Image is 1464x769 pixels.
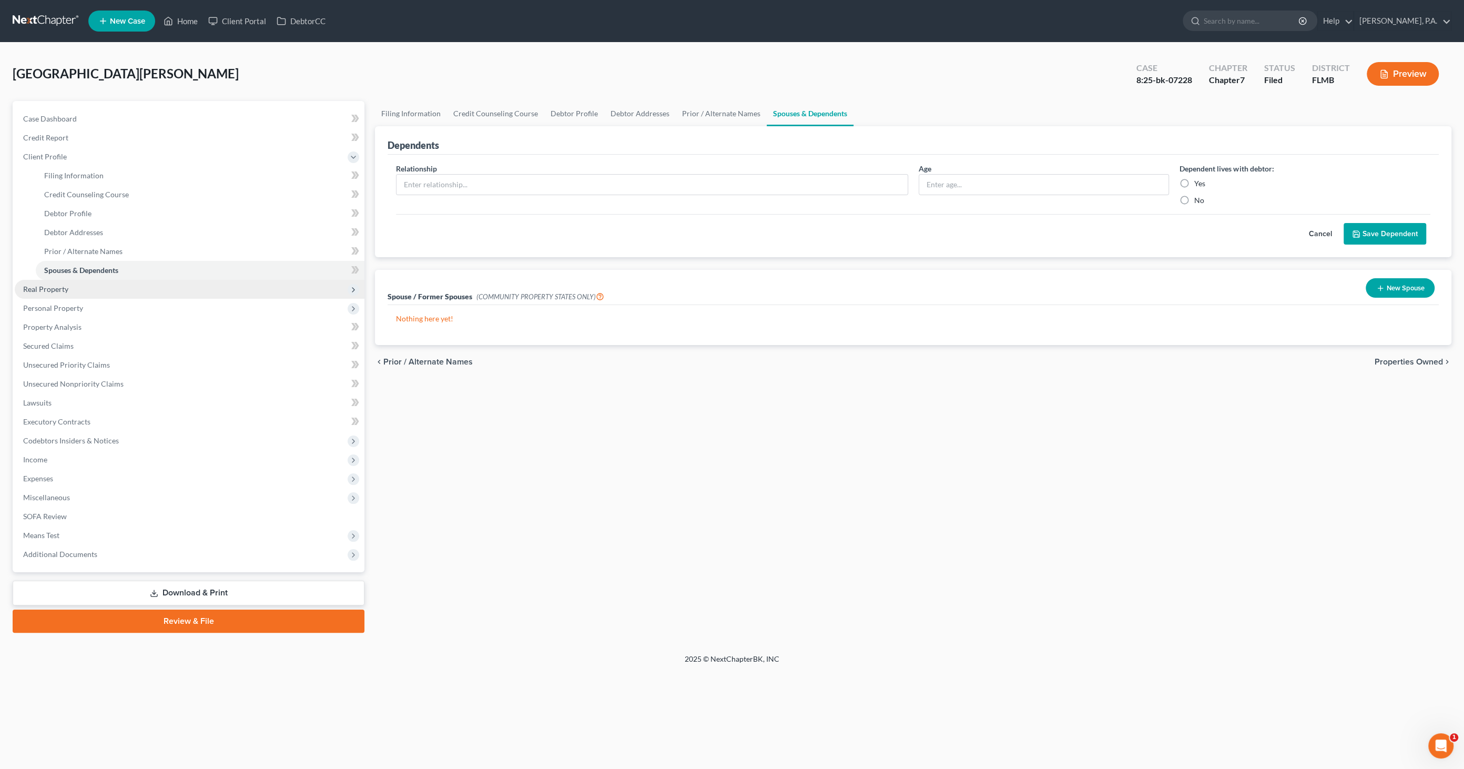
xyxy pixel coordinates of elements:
span: Personal Property [23,303,83,312]
button: Preview [1367,62,1439,86]
a: Spouses & Dependents [767,101,853,126]
a: Prior / Alternate Names [676,101,767,126]
i: chevron_right [1443,358,1451,366]
a: Debtor Addresses [36,223,364,242]
span: 1 [1450,733,1458,742]
span: Credit Counseling Course [44,190,129,199]
a: Spouses & Dependents [36,261,364,280]
iframe: Intercom live chat [1428,733,1453,758]
a: Client Portal [203,12,271,31]
span: Prior / Alternate Names [44,247,123,256]
span: Spouse / Former Spouses [388,292,472,301]
span: Executory Contracts [23,417,90,426]
span: Properties Owned [1375,358,1443,366]
a: Filing Information [36,166,364,185]
a: Unsecured Priority Claims [15,356,364,375]
div: Filed [1264,74,1295,86]
div: Status [1264,62,1295,74]
span: Case Dashboard [23,114,77,123]
span: Expenses [23,474,53,483]
span: Prior / Alternate Names [383,358,473,366]
div: 8:25-bk-07228 [1136,74,1192,86]
a: Debtor Addresses [604,101,676,126]
div: District [1312,62,1350,74]
span: Credit Report [23,133,68,142]
label: No [1194,195,1204,206]
a: Property Analysis [15,318,364,337]
a: Case Dashboard [15,109,364,128]
button: Properties Owned chevron_right [1375,358,1451,366]
p: Nothing here yet! [396,313,1430,324]
div: Case [1136,62,1192,74]
label: Dependent lives with debtor: [1180,163,1274,174]
span: Miscellaneous [23,493,70,502]
span: Unsecured Nonpriority Claims [23,379,124,388]
span: New Case [110,17,145,25]
span: Additional Documents [23,550,97,559]
button: chevron_left Prior / Alternate Names [375,358,473,366]
span: Unsecured Priority Claims [23,360,110,369]
span: (COMMUNITY PROPERTY STATES ONLY) [476,292,604,301]
input: Enter relationship... [396,175,908,195]
span: [GEOGRAPHIC_DATA][PERSON_NAME] [13,66,239,81]
div: Dependents [388,139,439,151]
span: 7 [1240,75,1245,85]
a: Credit Counseling Course [447,101,544,126]
label: Age [919,163,931,174]
a: Help [1318,12,1353,31]
span: SOFA Review [23,512,67,521]
a: Prior / Alternate Names [36,242,364,261]
a: Lawsuits [15,393,364,412]
a: SOFA Review [15,507,364,526]
span: Debtor Profile [44,209,91,218]
a: Filing Information [375,101,447,126]
label: Yes [1194,178,1205,189]
span: Income [23,455,47,464]
a: Home [158,12,203,31]
div: Chapter [1209,74,1247,86]
span: Debtor Addresses [44,228,103,237]
div: 2025 © NextChapterBK, INC [432,654,1032,673]
div: FLMB [1312,74,1350,86]
span: Spouses & Dependents [44,266,118,275]
input: Search by name... [1204,11,1300,31]
button: Cancel [1297,224,1344,245]
span: Client Profile [23,152,67,161]
span: Filing Information [44,171,104,180]
i: chevron_left [375,358,383,366]
span: Lawsuits [23,398,52,407]
input: Enter age... [919,175,1169,195]
a: Download & Print [13,581,364,605]
a: DebtorCC [271,12,331,31]
span: Property Analysis [23,322,82,331]
a: Credit Report [15,128,364,147]
button: New Spouse [1366,278,1435,298]
a: Secured Claims [15,337,364,356]
span: Relationship [396,164,437,173]
button: Save Dependent [1344,223,1426,245]
a: Credit Counseling Course [36,185,364,204]
span: Codebtors Insiders & Notices [23,436,119,445]
span: Secured Claims [23,341,74,350]
a: Debtor Profile [36,204,364,223]
a: Review & File [13,610,364,633]
div: Chapter [1209,62,1247,74]
a: Unsecured Nonpriority Claims [15,375,364,393]
a: Debtor Profile [544,101,604,126]
a: Executory Contracts [15,412,364,431]
span: Means Test [23,531,59,540]
span: Real Property [23,285,68,294]
a: [PERSON_NAME], P.A. [1354,12,1451,31]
